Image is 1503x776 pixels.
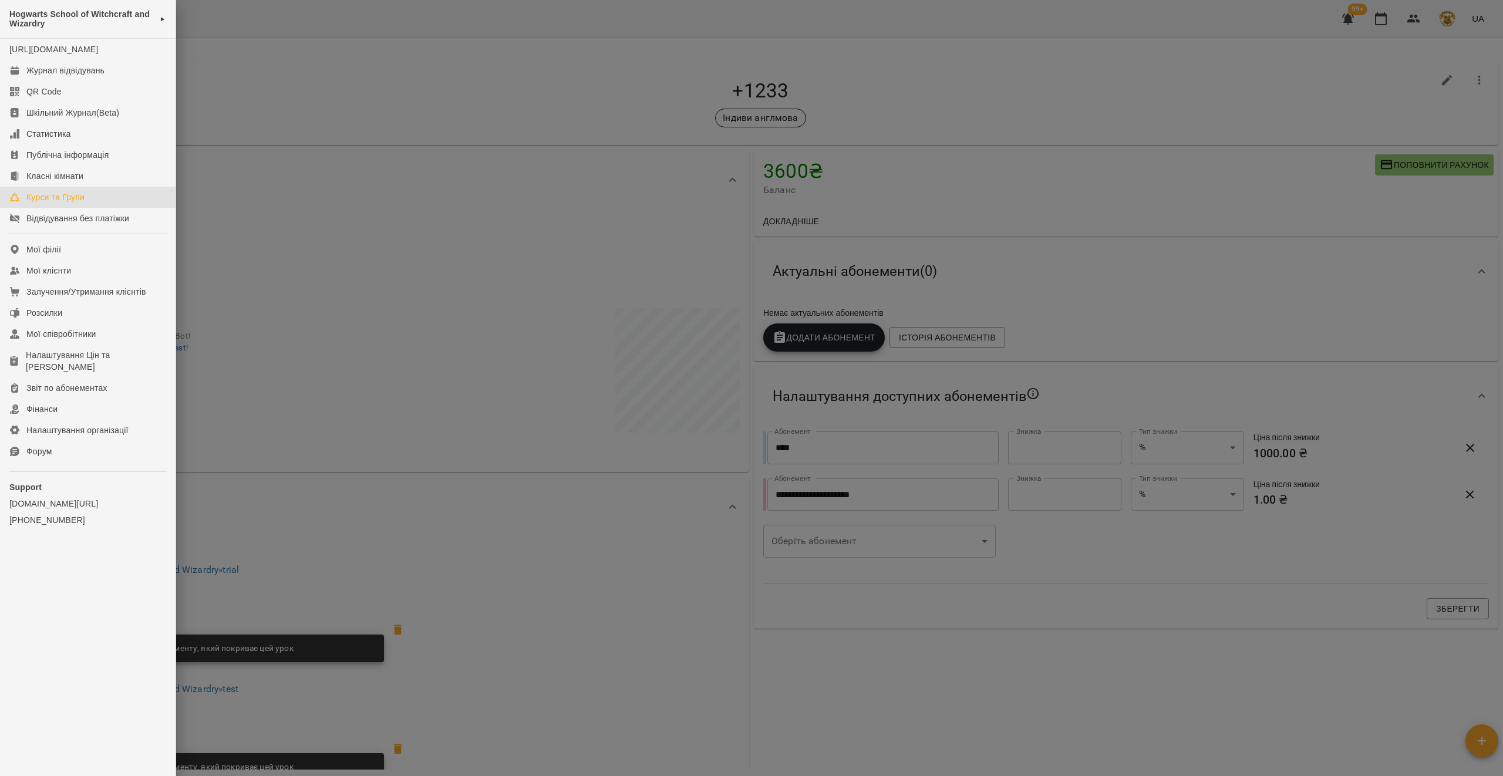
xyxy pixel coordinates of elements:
div: Відвідування без платіжки [26,212,129,224]
div: Журнал відвідувань [26,65,105,76]
div: Публічна інформація [26,149,109,161]
div: Мої клієнти [26,265,71,276]
p: Support [9,481,166,493]
div: Залучення/Утримання клієнтів [26,286,146,298]
div: Статистика [26,128,71,140]
span: Hogwarts School of Witchcraft and Wizardry [9,9,154,29]
div: QR Code [26,86,62,97]
div: Налаштування Цін та [PERSON_NAME] [26,349,166,373]
div: Фінанси [26,403,58,415]
div: Класні кімнати [26,170,83,182]
div: Форум [26,446,52,457]
a: [URL][DOMAIN_NAME] [9,45,98,54]
div: Курси та Групи [26,191,85,203]
div: Налаштування організації [26,424,129,436]
div: Шкільний Журнал(Beta) [26,107,119,119]
a: [DOMAIN_NAME][URL] [9,498,166,510]
div: Мої співробітники [26,328,96,340]
div: Розсилки [26,307,62,319]
a: [PHONE_NUMBER] [9,514,166,526]
span: ► [160,14,166,23]
div: Звіт по абонементах [26,382,107,394]
div: Мої філії [26,244,61,255]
